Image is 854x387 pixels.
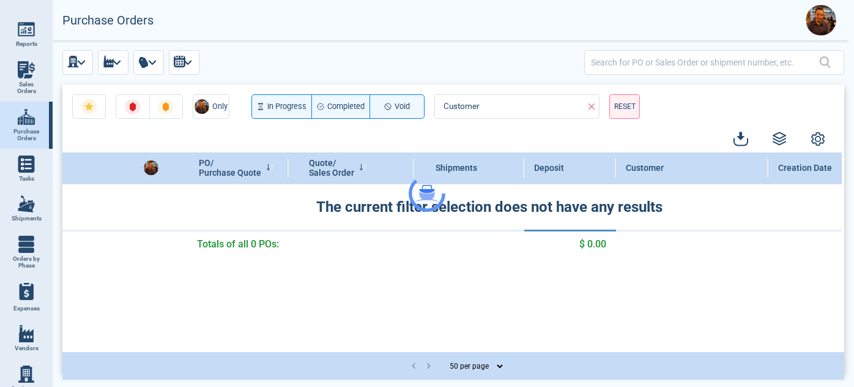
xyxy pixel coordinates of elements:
[18,325,35,342] img: menu_icon
[18,156,35,173] img: menu_icon
[18,236,35,253] img: menu_icon
[15,345,39,352] span: Vendors
[13,305,40,312] span: Expenses
[10,128,43,142] span: Purchase Orders
[18,108,35,126] img: menu_icon
[18,61,35,78] img: menu_icon
[10,81,43,95] span: Sales Orders
[18,195,35,212] img: menu_icon
[16,40,37,48] span: Reports
[19,175,34,182] span: Tasks
[18,366,35,383] img: menu_icon
[10,255,43,269] span: Orders by Phase
[12,215,42,222] span: Shipments
[18,21,35,38] img: menu_icon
